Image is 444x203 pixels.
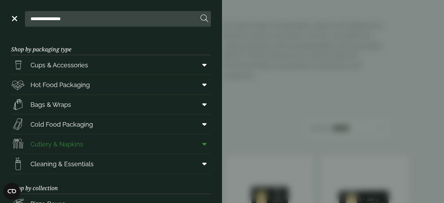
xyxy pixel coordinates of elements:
a: Cups & Accessories [11,55,211,75]
a: Cutlery & Napkins [11,134,211,154]
span: Cleaning & Essentials [31,159,94,169]
img: PintNhalf_cup.svg [11,58,25,72]
a: Bags & Wraps [11,95,211,114]
img: Cutlery.svg [11,137,25,151]
img: Deli_box.svg [11,78,25,92]
span: Cold Food Packaging [31,120,93,129]
span: Cutlery & Napkins [31,139,83,149]
span: Cups & Accessories [31,60,88,70]
a: Cold Food Packaging [11,115,211,134]
h3: Shop by collection [11,174,211,194]
img: Sandwich_box.svg [11,117,25,131]
img: Paper_carriers.svg [11,98,25,111]
button: Open CMP widget [3,183,20,200]
a: Cleaning & Essentials [11,154,211,174]
img: open-wipe.svg [11,157,25,171]
span: Bags & Wraps [31,100,71,109]
span: Hot Food Packaging [31,80,90,90]
a: Hot Food Packaging [11,75,211,94]
h3: Shop by packaging type [11,35,211,55]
